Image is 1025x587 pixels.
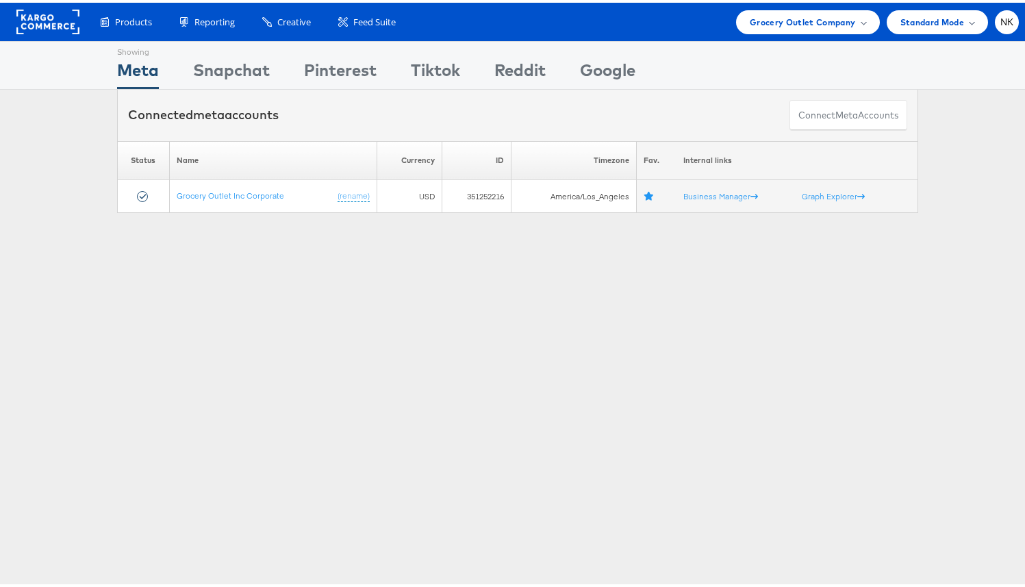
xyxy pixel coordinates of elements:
[128,103,279,121] div: Connected accounts
[411,55,460,86] div: Tiktok
[511,177,637,210] td: America/Los_Angeles
[170,138,377,177] th: Name
[277,13,311,26] span: Creative
[338,188,370,199] a: (rename)
[377,177,442,210] td: USD
[789,97,907,128] button: ConnectmetaAccounts
[580,55,635,86] div: Google
[193,104,225,120] span: meta
[835,106,858,119] span: meta
[193,55,270,86] div: Snapchat
[377,138,442,177] th: Currency
[118,138,170,177] th: Status
[353,13,396,26] span: Feed Suite
[117,55,159,86] div: Meta
[442,177,511,210] td: 351252216
[177,188,285,198] a: Grocery Outlet Inc Corporate
[442,138,511,177] th: ID
[511,138,637,177] th: Timezone
[750,12,856,27] span: Grocery Outlet Company
[115,13,152,26] span: Products
[117,39,159,55] div: Showing
[494,55,546,86] div: Reddit
[1000,15,1014,24] span: NK
[900,12,964,27] span: Standard Mode
[683,188,758,199] a: Business Manager
[194,13,235,26] span: Reporting
[802,188,865,199] a: Graph Explorer
[304,55,377,86] div: Pinterest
